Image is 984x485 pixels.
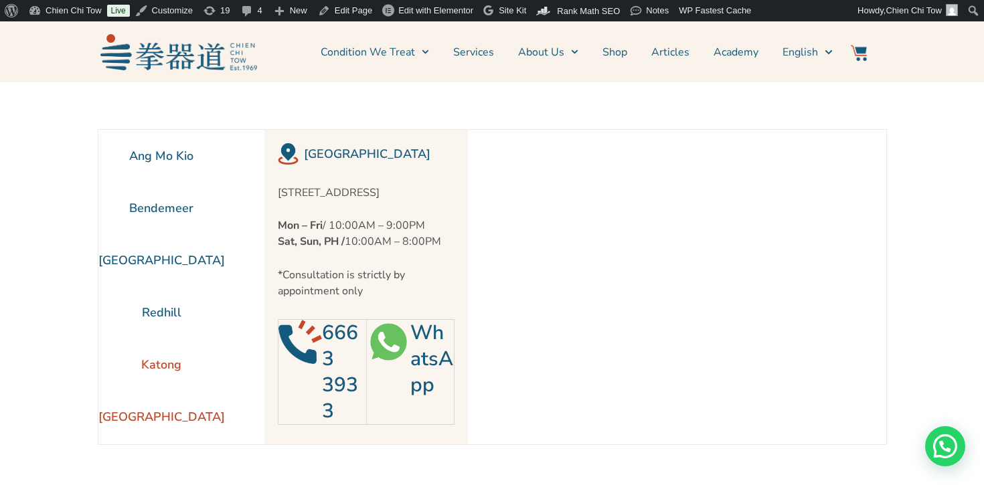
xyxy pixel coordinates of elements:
[499,5,526,15] span: Site Kit
[321,35,429,69] a: Condition We Treat
[278,218,323,233] strong: Mon – Fri
[851,45,867,61] img: Website Icon-03
[783,44,818,60] span: English
[468,130,847,444] iframe: Madam Partum Holland Village
[453,35,494,69] a: Services
[714,35,758,69] a: Academy
[398,5,473,15] span: Edit with Elementor
[886,5,942,15] span: Chien Chi Tow
[518,35,578,69] a: About Us
[410,319,453,399] a: WhatsApp
[322,319,358,425] a: 6663 3933
[602,35,627,69] a: Shop
[304,144,455,163] h2: [GEOGRAPHIC_DATA]
[264,35,833,69] nav: Menu
[278,185,455,201] p: [STREET_ADDRESS]
[278,234,345,249] strong: Sat, Sun, PH /
[783,35,832,69] a: English
[278,217,455,250] p: / 10:00AM – 9:00PM 10:00AM – 8:00PM
[278,267,455,299] p: *Consultation is strictly by appointment only
[651,35,689,69] a: Articles
[557,6,620,16] span: Rank Math SEO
